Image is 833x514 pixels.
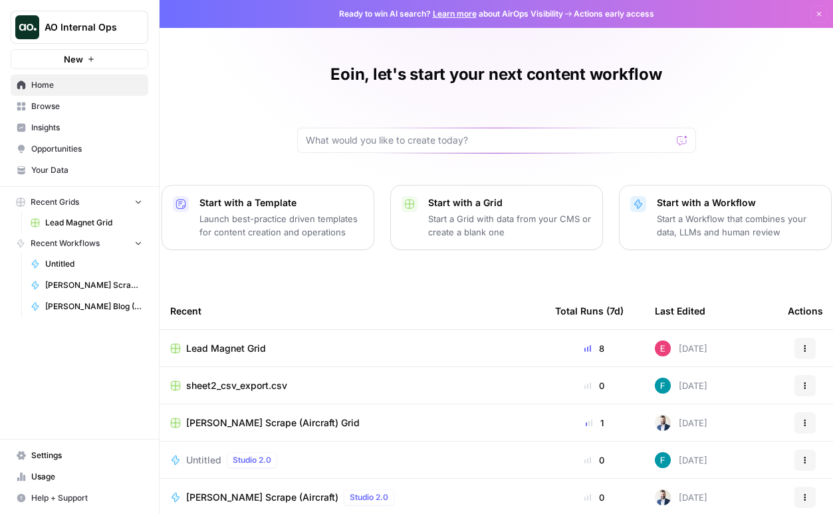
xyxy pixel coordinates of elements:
[655,378,671,394] img: 3qwd99qm5jrkms79koxglshcff0m
[31,143,142,155] span: Opportunities
[11,117,148,138] a: Insights
[306,134,671,147] input: What would you like to create today?
[11,11,148,44] button: Workspace: AO Internal Ops
[657,196,820,209] p: Start with a Workflow
[619,185,832,250] button: Start with a WorkflowStart a Workflow that combines your data, LLMs and human review
[11,96,148,117] a: Browse
[655,415,671,431] img: 9jx7mcr4ixhpj047cl9iju68ah1c
[45,21,125,34] span: AO Internal Ops
[11,192,148,212] button: Recent Grids
[25,275,148,296] a: [PERSON_NAME] Scrape (Aircraft)
[655,452,671,468] img: 3qwd99qm5jrkms79koxglshcff0m
[11,466,148,487] a: Usage
[170,293,534,329] div: Recent
[25,212,148,233] a: Lead Magnet Grid
[31,492,142,504] span: Help + Support
[428,196,592,209] p: Start with a Grid
[555,342,634,355] div: 8
[555,491,634,504] div: 0
[186,379,287,392] span: sheet2_csv_export.csv
[390,185,603,250] button: Start with a GridStart a Grid with data from your CMS or create a blank one
[233,454,271,466] span: Studio 2.0
[555,416,634,430] div: 1
[199,196,363,209] p: Start with a Template
[170,342,534,355] a: Lead Magnet Grid
[186,491,338,504] span: [PERSON_NAME] Scrape (Aircraft)
[11,233,148,253] button: Recent Workflows
[11,445,148,466] a: Settings
[655,489,707,505] div: [DATE]
[186,342,266,355] span: Lead Magnet Grid
[25,296,148,317] a: [PERSON_NAME] Blog (Aircraft)
[330,64,661,85] h1: Eoin, let's start your next content workflow
[574,8,654,20] span: Actions early access
[31,450,142,461] span: Settings
[339,8,563,20] span: Ready to win AI search? about AirOps Visibility
[555,379,634,392] div: 0
[31,122,142,134] span: Insights
[655,340,671,356] img: gb16zhf41x8v22qxtbb1h95od9c4
[45,301,142,313] span: [PERSON_NAME] Blog (Aircraft)
[655,452,707,468] div: [DATE]
[555,453,634,467] div: 0
[45,279,142,291] span: [PERSON_NAME] Scrape (Aircraft)
[655,415,707,431] div: [DATE]
[655,489,671,505] img: 9jx7mcr4ixhpj047cl9iju68ah1c
[45,258,142,270] span: Untitled
[11,138,148,160] a: Opportunities
[655,293,705,329] div: Last Edited
[31,471,142,483] span: Usage
[11,49,148,69] button: New
[186,453,221,467] span: Untitled
[45,217,142,229] span: Lead Magnet Grid
[11,487,148,509] button: Help + Support
[31,164,142,176] span: Your Data
[657,212,820,239] p: Start a Workflow that combines your data, LLMs and human review
[186,416,360,430] span: [PERSON_NAME] Scrape (Aircraft) Grid
[31,237,100,249] span: Recent Workflows
[428,212,592,239] p: Start a Grid with data from your CMS or create a blank one
[11,74,148,96] a: Home
[655,378,707,394] div: [DATE]
[433,9,477,19] a: Learn more
[170,452,534,468] a: UntitledStudio 2.0
[199,212,363,239] p: Launch best-practice driven templates for content creation and operations
[788,293,823,329] div: Actions
[170,379,534,392] a: sheet2_csv_export.csv
[655,340,707,356] div: [DATE]
[64,53,83,66] span: New
[25,253,148,275] a: Untitled
[555,293,624,329] div: Total Runs (7d)
[170,489,534,505] a: [PERSON_NAME] Scrape (Aircraft)Studio 2.0
[170,416,534,430] a: [PERSON_NAME] Scrape (Aircraft) Grid
[15,15,39,39] img: AO Internal Ops Logo
[31,79,142,91] span: Home
[162,185,374,250] button: Start with a TemplateLaunch best-practice driven templates for content creation and operations
[11,160,148,181] a: Your Data
[31,100,142,112] span: Browse
[31,196,79,208] span: Recent Grids
[350,491,388,503] span: Studio 2.0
